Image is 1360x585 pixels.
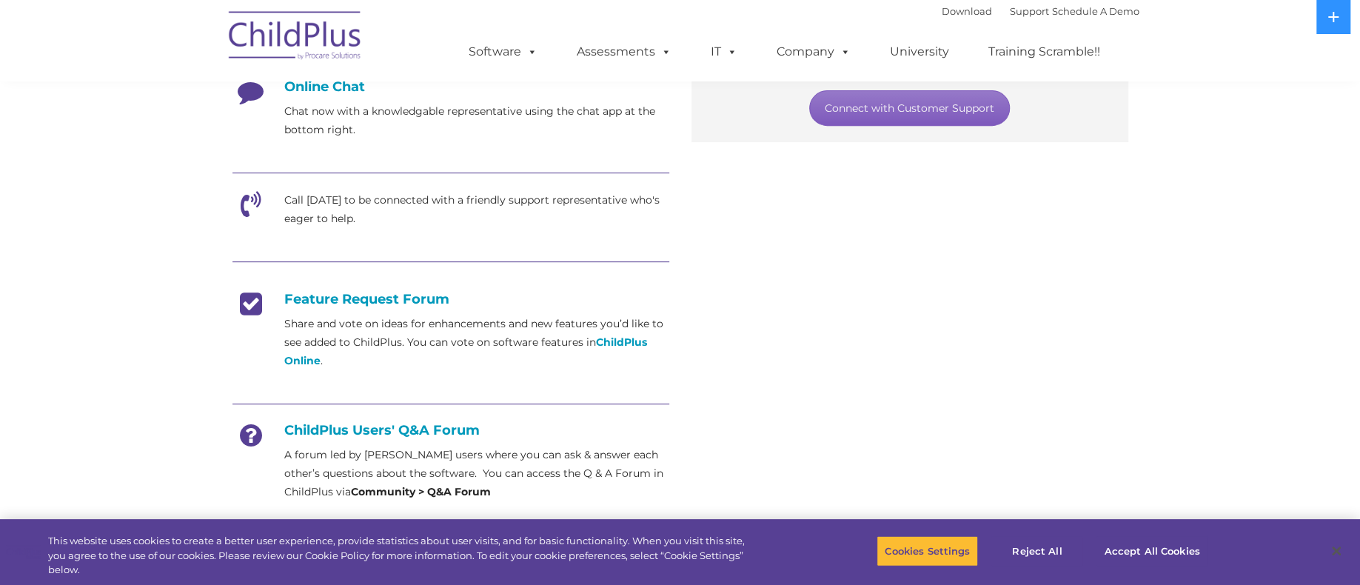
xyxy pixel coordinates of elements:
[1320,535,1353,567] button: Close
[284,315,669,370] p: Share and vote on ideas for enhancements and new features you’d like to see added to ChildPlus. Y...
[232,422,669,438] h4: ChildPlus Users' Q&A Forum
[877,535,978,566] button: Cookies Settings
[284,446,669,501] p: A forum led by [PERSON_NAME] users where you can ask & answer each other’s questions about the so...
[875,37,964,67] a: University
[696,37,752,67] a: IT
[991,535,1083,566] button: Reject All
[942,5,992,17] a: Download
[1052,5,1139,17] a: Schedule A Demo
[284,335,647,367] a: ChildPlus Online
[232,78,669,95] h4: Online Chat
[762,37,865,67] a: Company
[351,485,491,498] strong: Community > Q&A Forum
[284,191,669,228] p: Call [DATE] to be connected with a friendly support representative who's eager to help.
[48,534,748,578] div: This website uses cookies to create a better user experience, provide statistics about user visit...
[942,5,1139,17] font: |
[974,37,1115,67] a: Training Scramble!!
[562,37,686,67] a: Assessments
[809,90,1010,126] a: Connect with Customer Support
[1096,535,1207,566] button: Accept All Cookies
[1010,5,1049,17] a: Support
[284,102,669,139] p: Chat now with a knowledgable representative using the chat app at the bottom right.
[454,37,552,67] a: Software
[221,1,369,75] img: ChildPlus by Procare Solutions
[232,291,669,307] h4: Feature Request Forum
